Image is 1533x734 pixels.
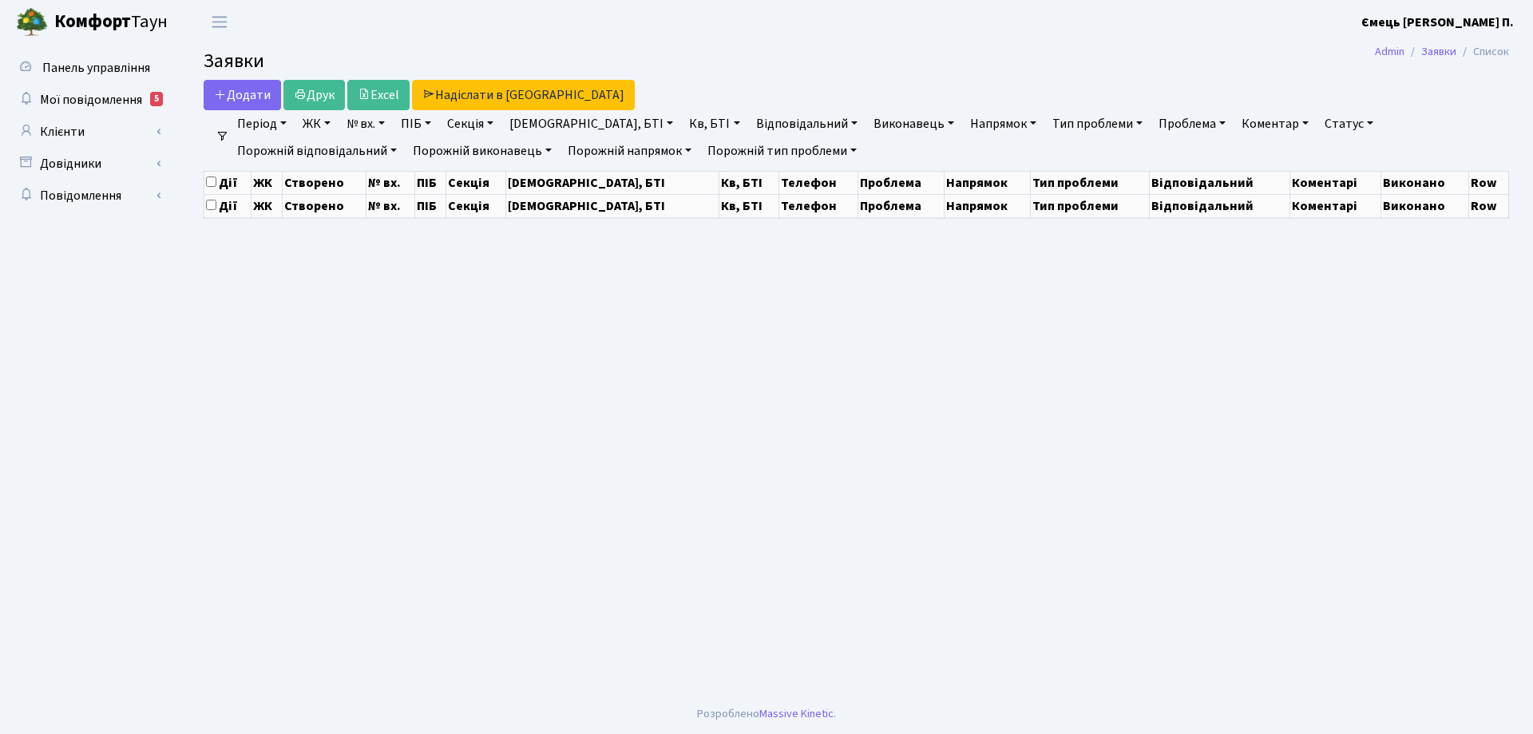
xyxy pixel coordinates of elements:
b: Ємець [PERSON_NAME] П. [1361,14,1514,31]
div: Розроблено . [697,705,836,723]
a: Excel [347,80,410,110]
th: Виконано [1381,171,1468,194]
a: Надіслати в [GEOGRAPHIC_DATA] [412,80,635,110]
a: ПІБ [394,110,438,137]
th: № вх. [366,171,415,194]
th: № вх. [366,194,415,217]
th: Створено [282,194,366,217]
th: Проблема [858,194,944,217]
a: Виконавець [867,110,961,137]
span: Мої повідомлення [40,91,142,109]
a: Заявки [1421,43,1456,60]
th: Напрямок [945,194,1031,217]
a: Тип проблеми [1046,110,1149,137]
b: Комфорт [54,9,131,34]
a: № вх. [340,110,391,137]
a: Додати [204,80,281,110]
th: Створено [282,171,366,194]
th: Тип проблеми [1031,171,1150,194]
th: ЖК [252,171,282,194]
a: Кв, БТІ [683,110,746,137]
a: ЖК [296,110,337,137]
th: Тип проблеми [1031,194,1150,217]
th: Дії [204,194,252,217]
a: Напрямок [964,110,1043,137]
th: Кв, БТІ [719,171,778,194]
a: Admin [1375,43,1404,60]
button: Переключити навігацію [200,9,240,35]
img: logo.png [16,6,48,38]
a: [DEMOGRAPHIC_DATA], БТІ [503,110,679,137]
div: 5 [150,92,163,106]
a: Відповідальний [750,110,864,137]
span: Додати [214,86,271,104]
a: Ємець [PERSON_NAME] П. [1361,13,1514,32]
th: Телефон [779,194,858,217]
span: Заявки [204,47,264,75]
a: Друк [283,80,345,110]
th: Row [1468,194,1508,217]
th: Секція [446,194,506,217]
li: Список [1456,43,1509,61]
a: Клієнти [8,116,168,148]
th: ПІБ [414,194,446,217]
th: Виконано [1381,194,1468,217]
th: Відповідальний [1150,194,1289,217]
a: Мої повідомлення5 [8,84,168,116]
nav: breadcrumb [1351,35,1533,69]
th: Дії [204,171,252,194]
th: Коментарі [1289,171,1381,194]
a: Massive Kinetic [759,705,834,722]
th: Проблема [858,171,944,194]
th: Відповідальний [1150,171,1289,194]
a: Коментар [1235,110,1315,137]
a: Порожній виконавець [406,137,558,165]
th: Кв, БТІ [719,194,778,217]
th: ЖК [252,194,282,217]
a: Секція [441,110,500,137]
th: Row [1468,171,1508,194]
th: Секція [446,171,506,194]
th: [DEMOGRAPHIC_DATA], БТІ [506,171,719,194]
a: Повідомлення [8,180,168,212]
a: Довідники [8,148,168,180]
th: Коментарі [1289,194,1381,217]
a: Статус [1318,110,1380,137]
th: Напрямок [945,171,1031,194]
th: [DEMOGRAPHIC_DATA], БТІ [506,194,719,217]
th: ПІБ [414,171,446,194]
span: Таун [54,9,168,36]
a: Проблема [1152,110,1232,137]
a: Період [231,110,293,137]
a: Панель управління [8,52,168,84]
a: Порожній відповідальний [231,137,403,165]
th: Телефон [779,171,858,194]
span: Панель управління [42,59,150,77]
a: Порожній напрямок [561,137,698,165]
a: Порожній тип проблеми [701,137,863,165]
